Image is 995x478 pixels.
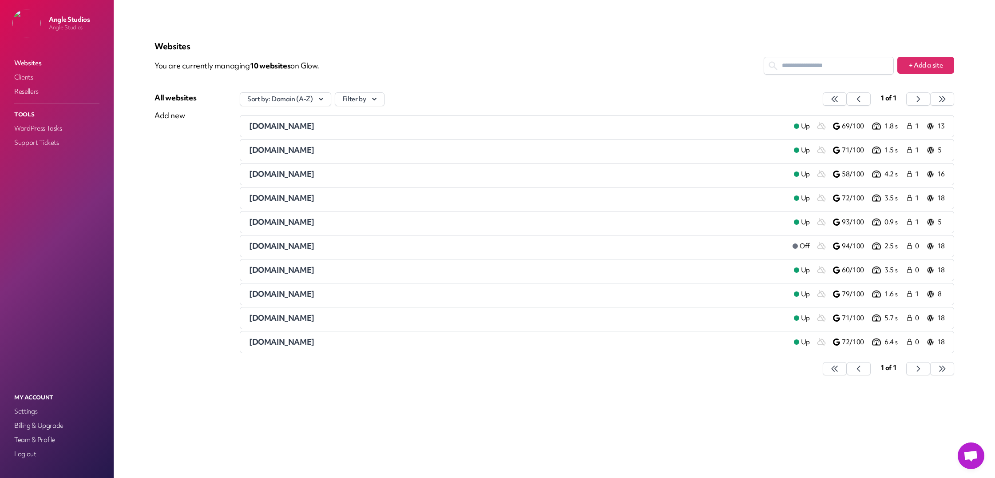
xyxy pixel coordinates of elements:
span: 0 [915,242,922,251]
span: Up [801,146,810,155]
p: 0.9 s [884,218,906,227]
a: Clients [12,71,101,84]
p: 3.5 s [884,266,906,275]
a: 18 [927,337,945,347]
a: 5 [927,145,945,155]
a: 1 [906,193,924,203]
a: 71/100 1.5 s [833,145,906,155]
p: 18 [937,338,945,347]
p: 71/100 [842,314,870,323]
a: 8 [927,289,945,299]
a: Billing & Upgrade [12,419,101,432]
a: [DOMAIN_NAME] [249,313,787,323]
span: [DOMAIN_NAME] [249,265,314,275]
p: 1.8 s [884,122,906,131]
a: Up [787,313,817,323]
a: [DOMAIN_NAME] [249,241,785,251]
p: 5 [938,146,945,155]
span: 1 of 1 [880,363,897,372]
a: Up [787,217,817,227]
a: WordPress Tasks [12,122,101,135]
p: My Account [12,392,101,403]
span: 1 [915,170,922,179]
a: Open chat [958,442,984,469]
p: Angle Studios [49,15,90,24]
span: Up [801,218,810,227]
span: 1 [915,122,922,131]
p: 5 [938,218,945,227]
span: : Domain (A-Z) [269,95,313,104]
span: [DOMAIN_NAME] [249,121,314,131]
span: 1 [915,218,922,227]
a: 1 [906,169,924,179]
p: 6.4 s [884,338,906,347]
span: s [287,60,291,71]
span: Off [800,242,810,251]
a: 1 [906,145,924,155]
p: 18 [937,314,945,323]
span: 0 [915,266,922,275]
span: [DOMAIN_NAME] [249,193,314,203]
a: 69/100 1.8 s [833,121,906,131]
span: [DOMAIN_NAME] [249,145,314,155]
a: [DOMAIN_NAME] [249,169,787,179]
p: 71/100 [842,146,870,155]
p: 18 [937,194,945,203]
a: 1 [906,217,924,227]
a: 0 [906,313,924,323]
p: 72/100 [842,338,870,347]
p: 5.7 s [884,314,906,323]
button: + Add a site [897,57,954,74]
p: 93/100 [842,218,870,227]
a: 94/100 2.5 s [833,241,906,251]
a: Support Tickets [12,136,101,149]
a: [DOMAIN_NAME] [249,337,787,347]
a: 18 [927,241,945,251]
span: [DOMAIN_NAME] [249,241,314,251]
a: 16 [927,169,945,179]
p: Websites [155,41,954,52]
a: 60/100 3.5 s [833,265,906,275]
a: [DOMAIN_NAME] [249,265,787,275]
span: [DOMAIN_NAME] [249,289,314,299]
a: 18 [927,193,945,203]
p: 16 [937,170,945,179]
a: Up [787,337,817,347]
p: 2.5 s [884,242,906,251]
span: 1 [915,146,922,155]
a: 0 [906,337,924,347]
a: 13 [927,121,945,131]
span: [DOMAIN_NAME] [249,313,314,323]
a: [DOMAIN_NAME] [249,145,787,155]
a: Up [787,193,817,203]
p: 8 [938,290,945,299]
span: Up [801,338,810,347]
span: [DOMAIN_NAME] [249,169,314,179]
span: 10 website [250,60,291,71]
p: 18 [937,242,945,251]
button: Sort by: Domain (A-Z) [240,92,331,106]
span: 1 [915,290,922,299]
p: Angle Studios [49,24,90,31]
a: [DOMAIN_NAME] [249,217,787,227]
p: 60/100 [842,266,870,275]
a: 5 [927,217,945,227]
a: Settings [12,405,101,418]
a: [DOMAIN_NAME] [249,289,787,299]
p: 94/100 [842,242,870,251]
span: [DOMAIN_NAME] [249,337,314,347]
a: [DOMAIN_NAME] [249,121,787,131]
span: 0 [915,338,922,347]
a: 0 [906,241,924,251]
a: Off [785,241,817,251]
div: Add new [155,110,196,121]
a: Up [787,121,817,131]
a: 18 [927,313,945,323]
a: 79/100 1.6 s [833,289,906,299]
a: 93/100 0.9 s [833,217,906,227]
span: 1 of 1 [880,94,897,103]
a: Up [787,265,817,275]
